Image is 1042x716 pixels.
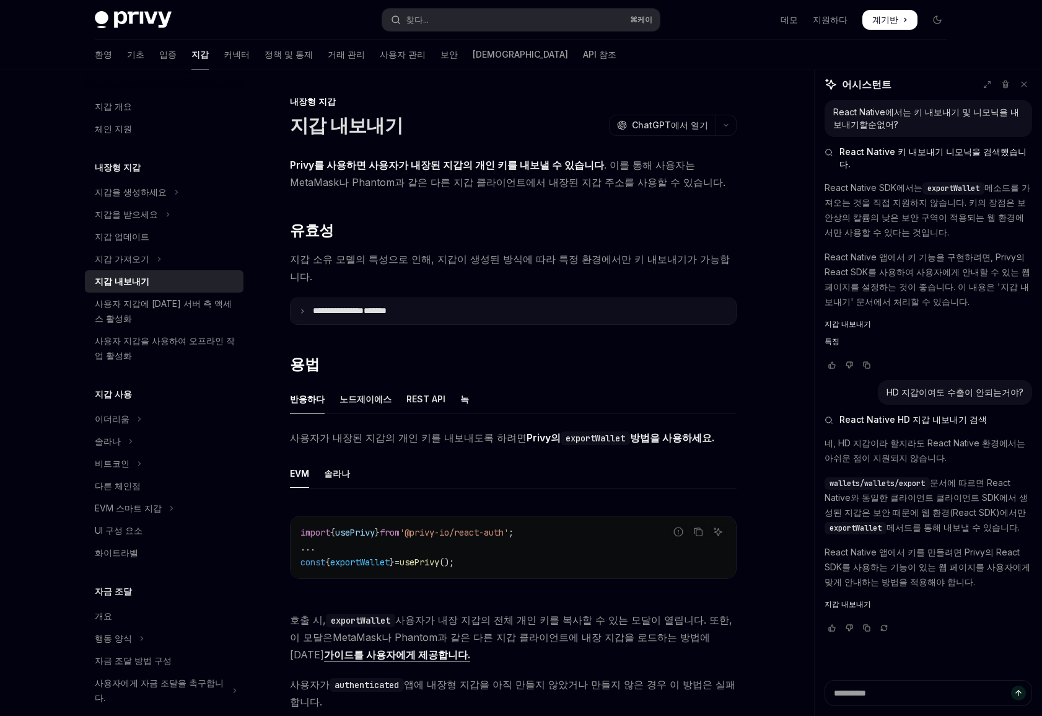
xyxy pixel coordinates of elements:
[290,394,325,404] font: 반응하다
[326,614,395,627] code: exportWallet
[95,503,162,513] font: EVM 스마트 지갑
[324,468,350,479] font: 솔라나
[439,557,454,568] span: ();
[324,648,470,661] a: 가이드를 사용자에게 제공합니다.
[335,527,375,538] span: usePrivy
[159,40,177,69] a: 입증
[127,40,144,69] a: 기초
[95,413,129,424] font: 이더리움
[460,394,469,404] font: 녹
[300,542,315,553] span: ...
[95,162,141,172] font: 내장형 지갑
[95,298,232,324] font: 사용자 지갑에 [DATE] 서버 측 액세스 활성화
[95,655,172,666] font: 자금 조달 방법 구성
[325,557,330,568] span: {
[825,547,1030,587] font: React Native 앱에서 키를 만들려면 Privy의 React SDK를 사용하는 기능이 있는 웹 페이지를 사용자에게 맞게 안내하는 방법을 적용해야 합니다.
[813,14,847,26] a: 지원하다
[583,49,616,60] font: API 참조
[1011,686,1026,701] button: 메시지 보내기
[825,182,922,193] font: React Native SDK에서는
[609,115,716,136] button: ChatGPT에서 열기
[85,408,243,430] button: 이더리움 섹션 전환
[842,78,891,91] font: 어시스턴트
[85,248,243,270] button: 지갑 섹션 가져오기 전환
[825,359,839,371] button: 반응이 좋았다고 투표하세요
[830,523,882,533] span: exportWallet
[290,253,730,283] font: 지갑 소유 모델의 특성으로 인해, 지갑이 생성된 방식에 따라 특정 환경에서만 키 내보내기가 가능합니다.
[825,622,839,634] button: 반응이 좋았다고 투표하세요
[927,183,979,193] span: exportWallet
[85,519,243,542] a: UI 구성 요소
[927,10,947,30] button: 다크 모드 전환
[842,622,857,634] button: 그 반응은 좋지 않았다고 투표하세요
[85,605,243,627] a: 개요
[95,49,112,60] font: 환영
[95,11,172,29] img: 어두운 로고
[473,49,568,60] font: [DEMOGRAPHIC_DATA]
[95,586,132,596] font: 자금 조달
[382,9,660,31] button: 검색 열기
[825,252,1030,307] font: React Native 앱에서 키 기능을 구현하려면, Privy의 React SDK를 사용하여 사용자에게 안내할 수 있는 웹 페이지를 설정하는 것이 좋습니다. 이 내용은 '지...
[290,159,604,171] font: Privy를 사용하면 사용자가 내장된 지갑의 개인 키를 내보낼 수 있습니다
[330,557,390,568] span: exportWallet
[95,678,224,703] font: 사용자에게 자금 조달을 촉구합니다.
[300,557,325,568] span: const
[839,146,1027,169] font: React Native 키 내보내기 니모닉을 검색했습니다.
[440,40,458,69] a: 보안
[630,15,637,24] font: ⌘
[95,611,112,621] font: 개요
[637,15,652,24] font: 케이
[887,387,1023,397] font: HD 지갑이여도 수출이 안되는거야?
[85,453,243,475] button: 비트코인 섹션 전환
[290,468,309,479] font: EVM
[710,524,726,540] button: AI에게 물어보세요
[583,40,616,69] a: API 참조
[527,431,561,444] font: Privy의
[95,633,132,643] font: 행동 양식
[85,475,243,497] a: 다른 체인점
[328,40,365,69] a: 거래 관리
[290,96,336,107] font: 내장형 지갑
[95,335,235,361] font: 사용자 지갑을 사용하여 오프라인 작업 활성화
[825,477,1028,518] font: 문서에 따르면 React Native와 동일한 클라이언트 클라이언트 SDK에서 생성된 지갑은 보안 때문에 웹 환경(React SDK)에서만
[690,524,706,540] button: 코드 블록의 내용을 복사하세요
[85,542,243,564] a: 화이트라벨
[85,627,243,650] button: 토글 방법 섹션
[339,394,392,404] font: 노드제이에스
[95,231,149,242] font: 지갑 업데이트
[825,438,1025,463] font: 네, HD 지갑이라 할지라도 React Native 환경에서는 아쉬운 점이 지원되지 않습니다.
[872,14,898,25] font: 계기반
[632,120,708,130] font: ChatGPT에서 열기
[224,49,250,60] font: 커넥터
[561,431,630,445] code: exportWallet
[290,614,326,626] font: 호출 시,
[825,599,871,609] font: 지갑 내보내기
[159,49,177,60] font: 입증
[265,49,313,60] font: 정책 및 통제
[95,480,141,491] font: 다른 체인점
[825,680,1032,706] textarea: 질문을 하세요...
[95,525,142,536] font: UI 구성 요소
[85,330,243,367] a: 사용자 지갑을 사용하여 오프라인 작업 활성화
[825,599,1032,609] a: 지갑 내보내기
[825,413,1032,426] button: React Native HD 지갑 내보내기 검색
[859,359,874,371] button: 채팅 응답 복사
[395,557,400,568] span: =
[825,337,1032,347] a: 특징
[191,49,209,60] font: 지갑
[781,14,798,25] font: 데모
[406,394,445,404] font: REST API
[842,359,857,371] button: 그 반응은 좋지 않았다고 투표하세요
[85,181,243,203] button: 지갑 만들기 섹션 전환
[85,95,243,118] a: 지갑 개요
[825,319,1032,329] a: 지갑 내보내기
[630,431,714,444] font: 방법을 사용하세요.
[833,107,1019,130] font: React Native에서는 키 내보내기 및 니모닉을 내보내기할순없어?
[375,527,380,538] span: }
[887,522,1020,533] font: 메서드를 통해 내보낼 수 있습니다.
[670,524,686,540] button: 잘못된 코드 신고
[830,479,925,488] span: wallets/wallets/export
[390,557,395,568] span: }
[328,49,365,60] font: 거래 관리
[85,270,243,293] a: 지갑 내보내기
